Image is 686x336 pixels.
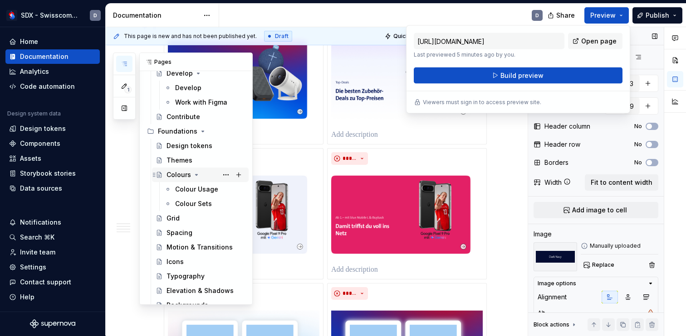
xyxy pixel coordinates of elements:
button: Add image to cell [534,202,658,218]
div: Code automation [20,82,75,91]
a: Elevation & Shadows [152,283,249,298]
div: Alignment [538,293,567,302]
a: Grid [152,211,249,226]
span: Quick preview [393,33,432,40]
button: Preview [584,7,629,24]
a: Develop [152,66,249,81]
div: Header row [544,140,580,149]
div: Image options [538,280,576,287]
div: Colour Usage [175,185,218,194]
img: 5d7dc805-e70e-409c-8bbc-15de605de096.jpg [331,33,483,125]
a: Spacing [152,226,249,240]
div: Backgrounds [167,301,208,310]
p: Viewers must sign in to access preview site. [423,99,541,106]
span: Fit to content width [591,178,652,187]
div: Alt [538,309,545,318]
div: Foundations [143,124,249,139]
div: Foundations [158,127,197,136]
a: Colour Usage [161,182,249,197]
div: Elevation & Shadows [167,286,234,295]
div: Documentation [113,11,199,20]
button: Contact support [5,275,100,289]
div: Search ⌘K [20,233,54,242]
a: Storybook stories [5,166,100,181]
div: Pages [140,53,252,71]
button: Build preview [414,67,622,84]
div: Invite team [20,248,55,257]
div: Spacing [167,228,192,237]
div: Contact support [20,278,71,287]
div: D [93,12,97,19]
svg: Supernova Logo [30,319,75,328]
a: Themes [152,153,249,168]
div: Assets [20,154,41,163]
div: Header column [544,122,590,131]
div: Settings [20,263,46,272]
span: This page is new and has not been published yet. [124,33,257,40]
div: Work with Figma [175,98,227,107]
a: Contribute [152,110,249,124]
span: Open page [581,37,617,46]
span: Preview [590,11,616,20]
a: Typography [152,269,249,283]
span: Publish [646,11,669,20]
span: Replace [592,261,614,269]
span: Build preview [500,71,544,80]
div: Themes [167,156,192,165]
div: Develop [167,69,193,78]
button: Notifications [5,215,100,230]
div: Image [534,230,552,239]
div: Borders [544,158,568,167]
div: Design tokens [167,141,212,150]
a: Home [5,34,100,49]
img: 47a62f4b-c320-45e0-905c-58682112ee4a.jpg [331,168,483,261]
a: Colours [152,168,249,182]
div: Help [20,293,34,302]
a: Open page [568,33,622,49]
a: Motion & Transitions [152,240,249,254]
div: Manually uploaded [581,242,658,250]
a: Data sources [5,181,100,196]
button: SDX - Swisscom Digital ExperienceD [2,5,103,25]
div: Contribute [167,112,200,121]
a: Analytics [5,64,100,79]
button: Publish [632,7,682,24]
div: Colour Sets [175,199,212,208]
div: Typography [167,272,205,281]
a: Develop [161,81,249,95]
div: Block actions [534,321,569,328]
div: Home [20,37,38,46]
div: Motion & Transitions [167,243,233,252]
div: Documentation [20,52,69,61]
div: Block actions [534,318,578,331]
button: Help [5,290,100,304]
span: Share [556,11,575,20]
a: Icons [152,254,249,269]
span: Draft [275,33,289,40]
a: Design tokens [5,121,100,136]
a: Backgrounds [152,298,249,312]
a: Invite team [5,245,100,259]
span: 1 [124,86,132,93]
label: No [634,159,642,166]
div: Data sources [20,184,62,193]
div: Components [20,139,60,148]
button: Search ⌘K [5,230,100,245]
button: Image options [538,280,654,287]
div: Analytics [20,67,49,76]
button: Quick preview [382,30,436,43]
button: Replace [581,259,618,271]
div: D [535,12,539,19]
a: Colour Sets [161,197,249,211]
div: Design tokens [20,124,66,133]
label: No [634,123,642,130]
div: Width [544,178,562,187]
div: Icons [167,257,184,266]
a: Design tokens [152,139,249,153]
button: Share [543,7,581,24]
div: Develop [175,83,201,92]
span: Add image to cell [572,206,627,215]
a: Components [5,136,100,151]
a: Assets [5,151,100,166]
